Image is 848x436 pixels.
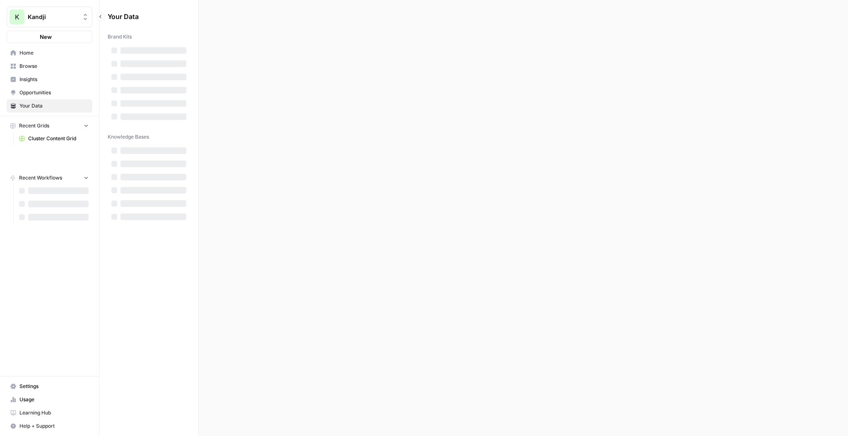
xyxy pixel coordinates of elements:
[7,406,92,419] a: Learning Hub
[7,31,92,43] button: New
[19,174,62,182] span: Recent Workflows
[19,76,89,83] span: Insights
[108,12,180,22] span: Your Data
[19,102,89,110] span: Your Data
[7,86,92,99] a: Opportunities
[7,393,92,406] a: Usage
[28,13,78,21] span: Kandji
[28,135,89,142] span: Cluster Content Grid
[7,60,92,73] a: Browse
[7,172,92,184] button: Recent Workflows
[19,122,49,129] span: Recent Grids
[19,396,89,403] span: Usage
[40,33,52,41] span: New
[7,73,92,86] a: Insights
[19,422,89,430] span: Help + Support
[19,62,89,70] span: Browse
[7,380,92,393] a: Settings
[108,33,132,41] span: Brand Kits
[7,99,92,113] a: Your Data
[19,49,89,57] span: Home
[19,89,89,96] span: Opportunities
[7,419,92,433] button: Help + Support
[7,120,92,132] button: Recent Grids
[19,383,89,390] span: Settings
[15,12,19,22] span: K
[15,132,92,145] a: Cluster Content Grid
[108,133,149,141] span: Knowledge Bases
[7,46,92,60] a: Home
[7,7,92,27] button: Workspace: Kandji
[19,409,89,417] span: Learning Hub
